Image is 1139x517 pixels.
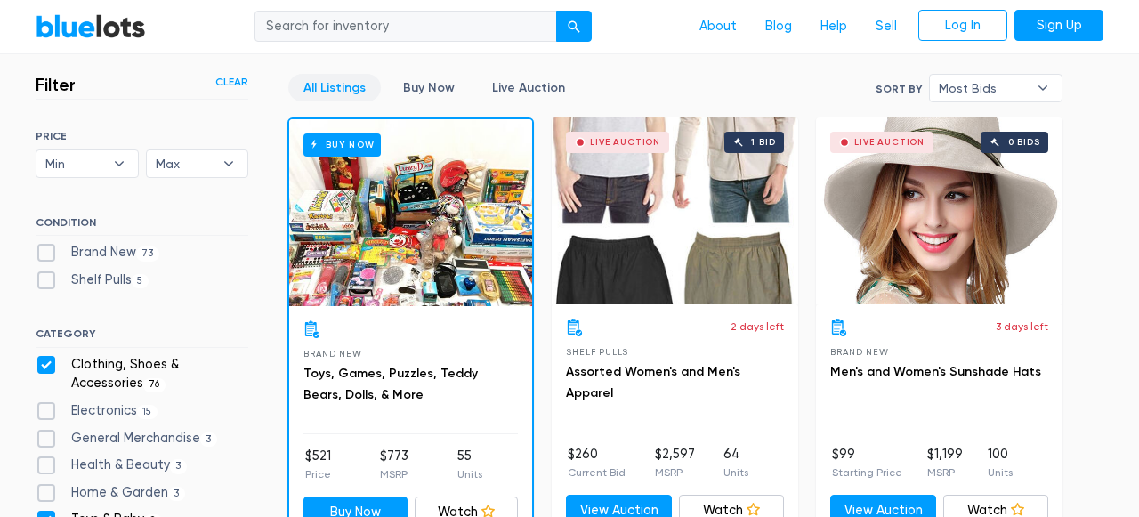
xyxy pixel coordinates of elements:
label: Electronics [36,401,158,421]
p: Units [723,464,748,481]
h6: CATEGORY [36,327,248,347]
h6: Buy Now [303,133,381,156]
p: 3 days left [996,319,1048,335]
span: 15 [137,405,158,419]
label: Brand New [36,243,159,263]
label: Sort By [876,81,922,97]
p: Current Bid [568,464,626,481]
p: Starting Price [832,464,902,481]
a: All Listings [288,74,381,101]
li: 64 [723,445,748,481]
div: 0 bids [1008,138,1040,147]
span: Brand New [303,349,361,359]
a: Live Auction 1 bid [552,117,798,304]
label: Home & Garden [36,483,185,503]
h6: CONDITION [36,216,248,236]
li: $521 [305,447,331,482]
li: $773 [380,447,408,482]
a: Sign Up [1014,10,1103,42]
span: Brand New [830,347,888,357]
span: Min [45,150,104,177]
a: Clear [215,74,248,90]
a: Blog [751,10,806,44]
label: Clothing, Shoes & Accessories [36,355,248,393]
a: Buy Now [388,74,470,101]
label: Health & Beauty [36,456,187,475]
a: About [685,10,751,44]
a: Help [806,10,861,44]
h3: Filter [36,74,76,95]
a: Sell [861,10,911,44]
span: Max [156,150,214,177]
p: Units [988,464,1013,481]
b: ▾ [210,150,247,177]
a: Live Auction 0 bids [816,117,1062,304]
a: Men's and Women's Sunshade Hats [830,364,1041,379]
li: $260 [568,445,626,481]
span: Shelf Pulls [566,347,628,357]
a: Live Auction [477,74,580,101]
li: 55 [457,447,482,482]
a: Toys, Games, Puzzles, Teddy Bears, Dolls, & More [303,366,478,402]
span: 73 [136,246,159,261]
span: 5 [132,274,149,288]
li: $1,199 [927,445,963,481]
label: Shelf Pulls [36,271,149,290]
a: BlueLots [36,13,146,39]
p: 2 days left [731,319,784,335]
span: 76 [143,378,166,392]
a: Assorted Women's and Men's Apparel [566,364,740,400]
p: MSRP [655,464,695,481]
span: 3 [200,432,217,447]
span: 3 [170,459,187,473]
input: Search for inventory [254,11,557,43]
label: General Merchandise [36,429,217,448]
h6: PRICE [36,130,248,142]
div: Live Auction [854,138,925,147]
p: Price [305,466,331,482]
li: 100 [988,445,1013,481]
span: 3 [168,487,185,501]
a: Buy Now [289,119,532,306]
li: $99 [832,445,902,481]
p: MSRP [380,466,408,482]
p: MSRP [927,464,963,481]
li: $2,597 [655,445,695,481]
b: ▾ [101,150,138,177]
div: Live Auction [590,138,660,147]
div: 1 bid [751,138,775,147]
p: Units [457,466,482,482]
a: Log In [918,10,1007,42]
span: Most Bids [939,75,1028,101]
b: ▾ [1024,75,1062,101]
